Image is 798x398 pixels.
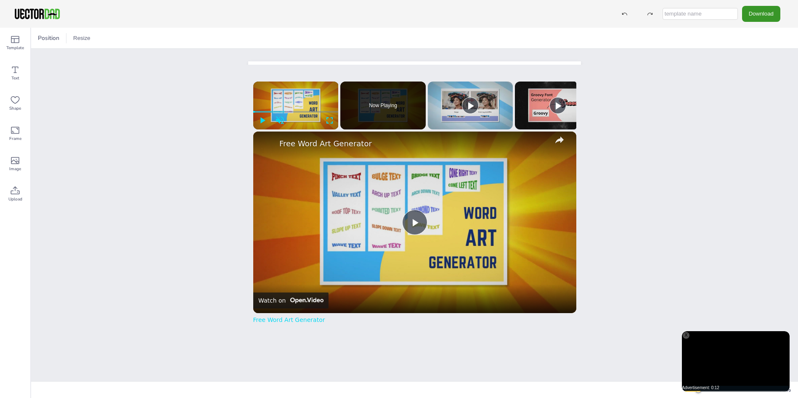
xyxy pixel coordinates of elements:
button: Play [462,97,479,114]
span: Text [11,75,19,82]
a: Free Word Art Generator [253,316,325,323]
span: Shape [9,105,21,112]
a: channel logo [258,137,275,153]
a: Free Word Art Generator [279,139,548,148]
a: Watch on Open.Video [253,293,329,308]
div: Video Player [253,82,339,129]
span: Image [9,166,21,172]
span: Upload [8,196,22,203]
iframe: Advertisement [682,331,790,392]
div: Progress Bar [253,111,339,113]
button: Unmute [271,112,289,129]
button: Play [253,112,271,129]
input: template name [663,8,738,20]
button: share [552,132,567,148]
button: Fullscreen [321,112,338,129]
button: Play Video [402,210,427,235]
span: Frame [9,135,21,142]
div: X [683,332,689,339]
div: Watch on [258,297,286,304]
span: Now Playing [369,103,397,108]
div: Video Player [253,132,576,313]
span: Template [6,45,24,51]
button: Play [549,97,566,114]
span: Position [36,34,61,42]
button: Resize [70,32,94,45]
img: Video channel logo [287,298,323,303]
div: Video Player [682,331,790,392]
button: Download [742,6,780,21]
img: VectorDad-1.png [13,8,61,20]
div: Advertisement: 0:12 [682,386,790,390]
img: video of: Free Word Art Generator [253,132,576,313]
